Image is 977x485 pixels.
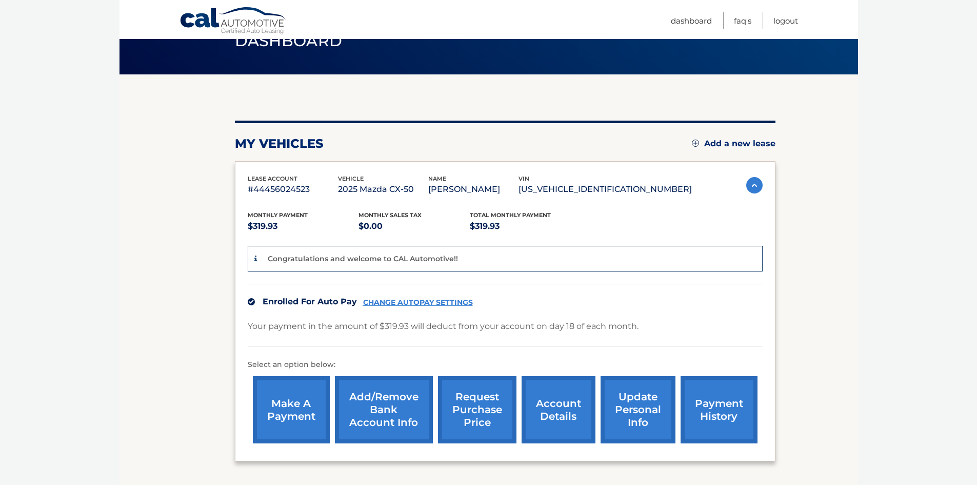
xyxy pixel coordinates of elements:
span: name [428,175,446,182]
p: Select an option below: [248,359,763,371]
span: Total Monthly Payment [470,211,551,219]
p: [US_VEHICLE_IDENTIFICATION_NUMBER] [519,182,692,197]
a: payment history [681,376,757,443]
a: Logout [773,12,798,29]
a: account details [522,376,595,443]
a: Cal Automotive [180,7,287,36]
a: request purchase price [438,376,516,443]
span: vin [519,175,529,182]
p: $0.00 [358,219,470,234]
span: Monthly sales Tax [358,211,422,219]
span: lease account [248,175,297,182]
a: CHANGE AUTOPAY SETTINGS [363,298,473,307]
span: vehicle [338,175,364,182]
a: FAQ's [734,12,751,29]
p: $319.93 [470,219,581,234]
img: check.svg [248,298,255,305]
a: Add a new lease [692,139,775,149]
img: add.svg [692,140,699,147]
p: [PERSON_NAME] [428,182,519,197]
a: Dashboard [671,12,712,29]
a: make a payment [253,376,330,443]
p: Congratulations and welcome to CAL Automotive!! [268,254,458,263]
p: 2025 Mazda CX-50 [338,182,428,197]
span: Dashboard [235,31,343,50]
p: $319.93 [248,219,359,234]
p: #44456024523 [248,182,338,197]
span: Enrolled For Auto Pay [263,297,357,306]
h2: my vehicles [235,136,324,151]
p: Your payment in the amount of $319.93 will deduct from your account on day 18 of each month. [248,319,639,334]
a: update personal info [601,376,675,443]
a: Add/Remove bank account info [335,376,433,443]
img: accordion-active.svg [746,177,763,193]
span: Monthly Payment [248,211,308,219]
